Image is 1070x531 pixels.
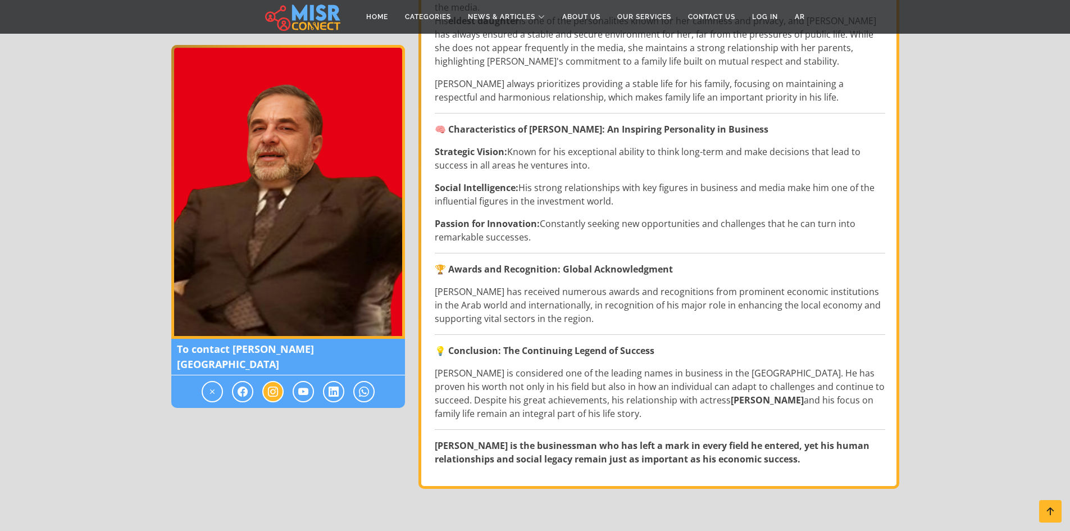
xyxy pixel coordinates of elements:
strong: 💡 Conclusion: The Continuing Legend of Success [435,344,654,357]
p: Constantly seeking new opportunities and challenges that he can turn into remarkable successes. [435,217,885,244]
a: News & Articles [459,6,554,28]
strong: Social Intelligence: [435,181,518,194]
img: main.misr_connect [265,3,340,31]
span: News & Articles [468,12,535,22]
strong: Strategic Vision: [435,146,507,158]
p: [PERSON_NAME] always prioritizes providing a stable life for his family, focusing on maintaining ... [435,77,885,104]
p: [PERSON_NAME] is considered one of the leading names in business in the [GEOGRAPHIC_DATA]. He has... [435,366,885,420]
p: [PERSON_NAME] has received numerous awards and recognitions from prominent economic institutions ... [435,285,885,325]
a: Our Services [609,6,680,28]
strong: 🏆 Awards and Recognition: Global Acknowledgment [435,263,673,275]
strong: [PERSON_NAME] [731,394,804,406]
a: Log in [744,6,786,28]
p: His strong relationships with key figures in business and media make him one of the influential f... [435,181,885,208]
img: Alaa Al-Khawaja [171,45,405,339]
p: Known for his exceptional ability to think long-term and make decisions that lead to success in a... [435,145,885,172]
a: Home [358,6,397,28]
a: About Us [554,6,609,28]
a: Categories [397,6,459,28]
span: To contact [PERSON_NAME][GEOGRAPHIC_DATA] [171,339,405,375]
a: AR [786,6,813,28]
strong: Passion for Innovation: [435,217,540,230]
strong: [PERSON_NAME] is the businessman who has left a mark in every field he entered, yet his human rel... [435,439,869,465]
strong: 🧠 Characteristics of [PERSON_NAME]: An Inspiring Personality in Business [435,123,768,135]
a: Contact Us [680,6,744,28]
